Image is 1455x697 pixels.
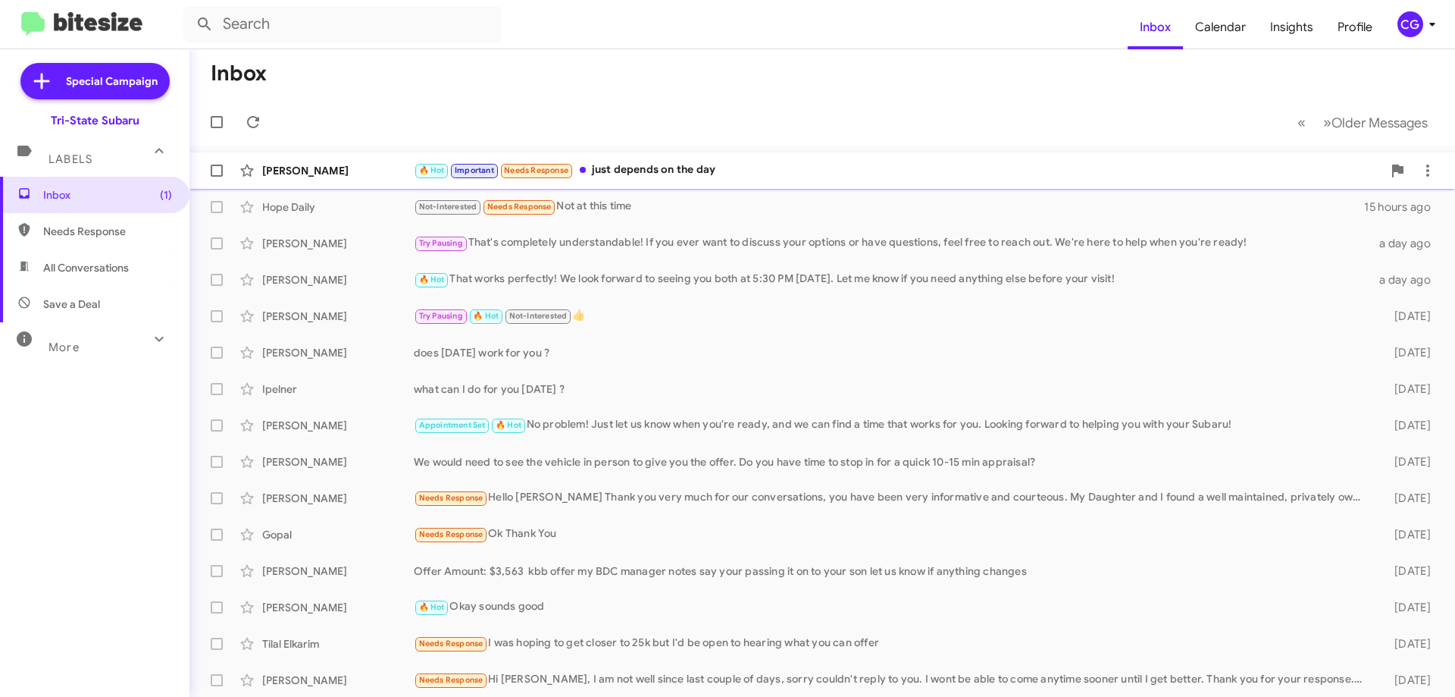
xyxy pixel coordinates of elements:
[262,491,414,506] div: [PERSON_NAME]
[1370,673,1443,688] div: [DATE]
[419,602,445,612] span: 🔥 Hot
[262,345,414,360] div: [PERSON_NAME]
[43,260,129,275] span: All Conversations
[414,381,1370,397] div: what can I do for you [DATE] ?
[1331,115,1428,131] span: Older Messages
[509,311,568,321] span: Not-Interested
[414,198,1364,215] div: Not at this time
[262,454,414,469] div: [PERSON_NAME]
[414,234,1370,252] div: That's completely understandable! If you ever want to discuss your options or have questions, fee...
[43,224,172,239] span: Needs Response
[1258,5,1325,49] a: Insights
[262,309,414,324] div: [PERSON_NAME]
[414,526,1370,543] div: Ok Thank You
[455,165,494,175] span: Important
[262,673,414,688] div: [PERSON_NAME]
[414,671,1370,689] div: Hi [PERSON_NAME], I am not well since last couple of days, sorry couldn't reply to you. I wont be...
[1297,113,1306,132] span: «
[1370,636,1443,651] div: [DATE]
[1288,107,1315,138] button: Previous
[262,163,414,178] div: [PERSON_NAME]
[414,271,1370,288] div: That works perfectly! We look forward to seeing you both at 5:30 PM [DATE]. Let me know if you ne...
[1128,5,1183,49] a: Inbox
[473,311,499,321] span: 🔥 Hot
[419,675,483,685] span: Needs Response
[1370,491,1443,506] div: [DATE]
[43,297,100,312] span: Save a Deal
[419,238,463,248] span: Try Pausing
[48,341,80,354] span: More
[419,165,445,175] span: 🔥 Hot
[414,454,1370,469] div: We would need to see the vehicle in person to give you the offer. Do you have time to stop in for...
[262,527,414,542] div: Gopal
[1370,345,1443,360] div: [DATE]
[262,381,414,397] div: Ipelner
[183,6,502,42] input: Search
[419,275,445,284] span: 🔥 Hot
[160,187,172,203] span: (1)
[1323,113,1331,132] span: »
[1397,11,1423,37] div: CG
[20,63,170,99] a: Special Campaign
[414,345,1370,360] div: does [DATE] work for you ?
[1370,527,1443,542] div: [DATE]
[414,598,1370,616] div: Okay sounds good
[51,113,139,128] div: Tri-State Subaru
[414,489,1370,507] div: Hello [PERSON_NAME] Thank you very much for our conversations, you have been very informative and...
[66,74,158,89] span: Special Campaign
[1314,107,1437,138] button: Next
[414,564,1370,579] div: Offer Amount: $3,563 kbb offer my BDC manager notes say your passing it on to your son let us kno...
[419,311,463,321] span: Try Pausing
[1370,272,1443,287] div: a day ago
[43,187,172,203] span: Inbox
[414,416,1370,434] div: No problem! Just let us know when you're ready, and we can find a time that works for you. Lookin...
[262,600,414,615] div: [PERSON_NAME]
[211,61,267,86] h1: Inbox
[1370,309,1443,324] div: [DATE]
[419,639,483,648] span: Needs Response
[414,307,1370,325] div: 👍
[1370,381,1443,397] div: [DATE]
[1183,5,1258,49] a: Calendar
[419,493,483,503] span: Needs Response
[496,420,521,430] span: 🔥 Hot
[48,152,92,166] span: Labels
[1370,236,1443,251] div: a day ago
[262,636,414,651] div: Tilal Elkarim
[1370,600,1443,615] div: [DATE]
[1364,199,1443,215] div: 15 hours ago
[262,418,414,433] div: [PERSON_NAME]
[419,529,483,539] span: Needs Response
[1370,564,1443,579] div: [DATE]
[1385,11,1438,37] button: CG
[1370,454,1443,469] div: [DATE]
[419,420,486,430] span: Appointment Set
[262,272,414,287] div: [PERSON_NAME]
[504,165,568,175] span: Needs Response
[262,236,414,251] div: [PERSON_NAME]
[487,202,552,212] span: Needs Response
[414,162,1382,179] div: just depends on the day
[419,202,477,212] span: Not-Interested
[262,564,414,579] div: [PERSON_NAME]
[414,635,1370,652] div: I was hoping to get closer to 25k but I'd be open to hearing what you can offer
[1370,418,1443,433] div: [DATE]
[1325,5,1385,49] a: Profile
[1289,107,1437,138] nav: Page navigation example
[262,199,414,215] div: Hope Daily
